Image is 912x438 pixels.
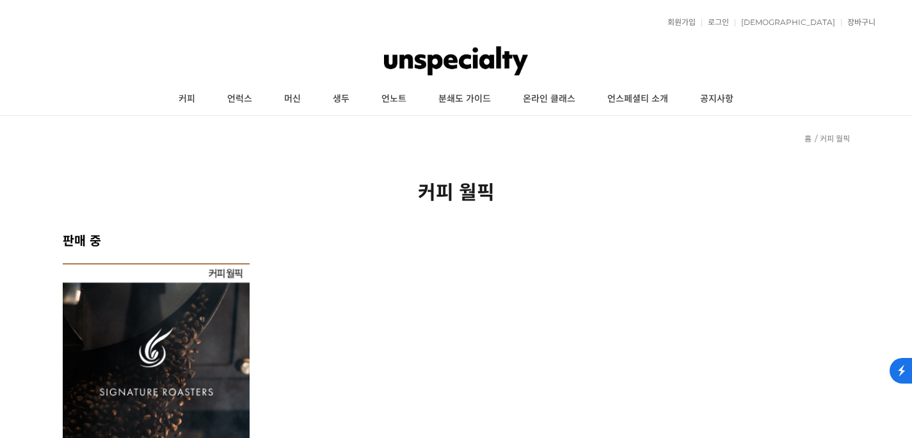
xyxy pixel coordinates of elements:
a: 공지사항 [684,83,749,115]
a: 온라인 클래스 [507,83,591,115]
a: 언럭스 [211,83,268,115]
a: [DEMOGRAPHIC_DATA] [735,19,835,26]
a: 회원가입 [661,19,696,26]
a: 머신 [268,83,317,115]
a: 커피 월픽 [820,134,850,143]
h2: 판매 중 [63,231,850,249]
a: 생두 [317,83,365,115]
a: 언노트 [365,83,422,115]
a: 커피 [163,83,211,115]
a: 로그인 [701,19,729,26]
img: 언스페셜티 몰 [384,42,528,80]
a: 홈 [804,134,812,143]
h2: 커피 월픽 [63,177,850,205]
a: 분쇄도 가이드 [422,83,507,115]
a: 장바구니 [841,19,876,26]
a: 언스페셜티 소개 [591,83,684,115]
